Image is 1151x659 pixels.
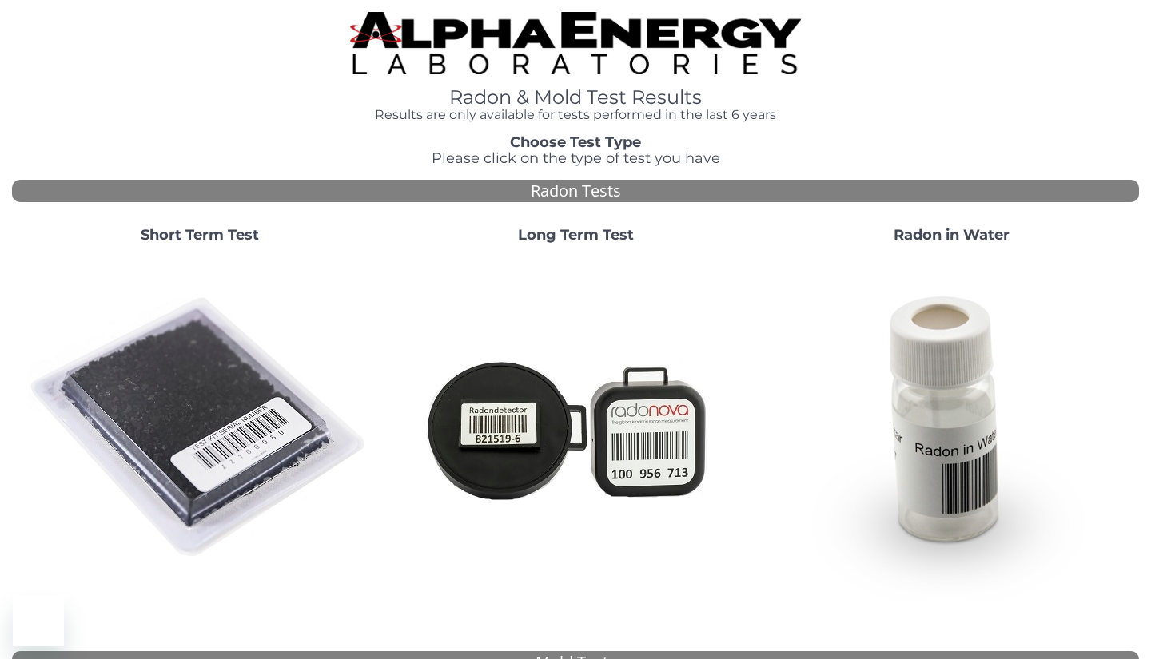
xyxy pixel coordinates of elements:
strong: Radon in Water [894,226,1010,244]
span: Please click on the type of test you have [432,149,720,167]
strong: Choose Test Type [510,133,641,151]
img: Radtrak2vsRadtrak3.jpg [404,256,747,600]
h1: Radon & Mold Test Results [350,87,801,108]
img: TightCrop.jpg [350,12,801,74]
div: Radon Tests [12,180,1139,203]
img: ShortTerm.jpg [28,256,372,600]
strong: Short Term Test [141,226,259,244]
img: RadoninWater.jpg [779,256,1123,600]
strong: Long Term Test [518,226,634,244]
h4: Results are only available for tests performed in the last 6 years [350,108,801,122]
iframe: Button to launch messaging window [13,595,64,646]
